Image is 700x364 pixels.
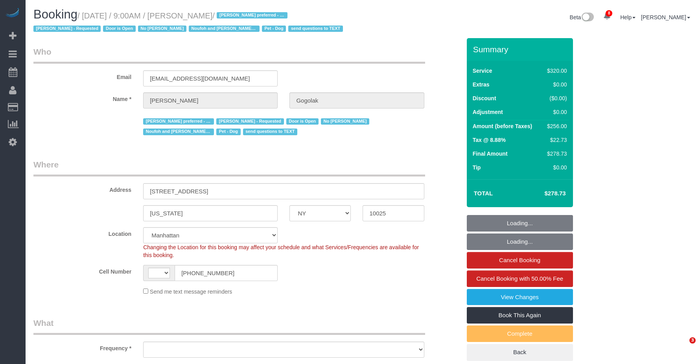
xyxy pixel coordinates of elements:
[189,26,260,32] span: Noufoh and [PERSON_NAME] requested
[641,14,690,20] a: [PERSON_NAME]
[143,129,214,135] span: Noufoh and [PERSON_NAME] requested
[286,118,319,125] span: Door is Open
[467,307,573,324] a: Book This Again
[473,67,492,75] label: Service
[5,8,20,19] img: Automaid Logo
[216,118,284,125] span: [PERSON_NAME] - Requested
[28,265,137,276] label: Cell Number
[321,118,369,125] span: No [PERSON_NAME]
[467,344,573,360] a: Back
[673,337,692,356] iframe: Intercom live chat
[473,164,481,171] label: Tip
[544,108,567,116] div: $0.00
[28,70,137,81] label: Email
[467,289,573,305] a: View Changes
[521,190,566,197] h4: $278.73
[143,118,214,125] span: [PERSON_NAME] preferred - Mondays
[138,26,186,32] span: No [PERSON_NAME]
[363,205,424,221] input: Zip Code
[243,129,297,135] span: send questions to TEXT
[544,122,567,130] div: $256.00
[606,10,612,17] span: 8
[33,317,425,335] legend: What
[544,81,567,88] div: $0.00
[143,70,278,86] input: Email
[474,190,493,197] strong: Total
[103,26,135,32] span: Door is Open
[473,45,569,54] h3: Summary
[570,14,594,20] a: Beta
[473,94,496,102] label: Discount
[28,227,137,238] label: Location
[473,81,490,88] label: Extras
[544,150,567,158] div: $278.73
[289,92,424,108] input: Last Name
[216,129,240,135] span: Pet - Dog
[262,26,286,32] span: Pet - Dog
[28,183,137,194] label: Address
[217,12,287,18] span: [PERSON_NAME] preferred - Mondays
[476,275,563,282] span: Cancel Booking with 50.00% Fee
[620,14,636,20] a: Help
[544,67,567,75] div: $320.00
[467,252,573,268] a: Cancel Booking
[33,26,101,32] span: [PERSON_NAME] - Requested
[473,150,508,158] label: Final Amount
[175,265,278,281] input: Cell Number
[33,7,77,21] span: Booking
[150,289,232,295] span: Send me text message reminders
[689,337,696,344] span: 3
[544,94,567,102] div: ($0.00)
[288,26,343,32] span: send questions to TEXT
[33,11,345,33] small: / [DATE] / 9:00AM / [PERSON_NAME]
[143,92,278,108] input: First Name
[143,244,419,258] span: Changing the Location for this booking may affect your schedule and what Services/Frequencies are...
[544,136,567,144] div: $22.73
[581,13,594,23] img: New interface
[467,270,573,287] a: Cancel Booking with 50.00% Fee
[28,342,137,352] label: Frequency *
[544,164,567,171] div: $0.00
[33,159,425,176] legend: Where
[473,122,532,130] label: Amount (before Taxes)
[473,108,503,116] label: Adjustment
[28,92,137,103] label: Name *
[473,136,506,144] label: Tax @ 8.88%
[143,205,278,221] input: City
[599,8,615,25] a: 8
[33,46,425,64] legend: Who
